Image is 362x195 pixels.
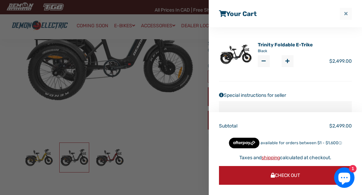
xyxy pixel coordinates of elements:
[258,55,294,67] input: quantity
[258,55,270,67] button: Reduce item quantity by one
[219,92,352,99] label: Special instructions for seller
[262,155,280,161] a: shipping
[258,48,352,54] span: Black
[329,58,352,64] span: $2,499.00
[219,166,352,185] button: Check Out
[271,172,300,178] span: Check Out
[258,41,313,48] a: Trinity Foldable E-Trike
[219,154,352,161] p: Taxes and calculated at checkout.
[219,10,257,18] a: Your cart
[219,37,252,71] img: Trinity Foldable E-Trike
[285,122,352,130] p: $2,499.00
[282,55,294,67] button: Increase item quantity by one
[332,167,357,190] inbox-online-store-chat: Shopify online store chat
[219,122,285,130] p: Subtotal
